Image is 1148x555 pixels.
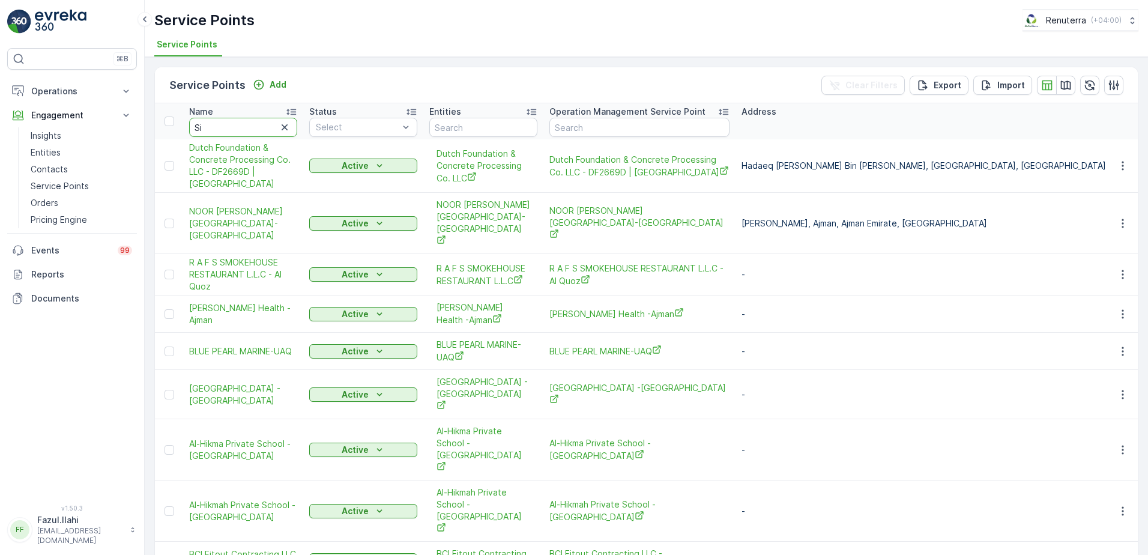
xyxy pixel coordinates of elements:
[1023,10,1138,31] button: Renuterra(+04:00)
[31,130,61,142] p: Insights
[189,205,297,241] span: NOOR [PERSON_NAME][GEOGRAPHIC_DATA]-[GEOGRAPHIC_DATA]
[549,154,730,178] span: Dutch Foundation & Concrete Processing Co. LLC - DF2669D | [GEOGRAPHIC_DATA]
[437,425,530,474] span: Al-Hikma Private School - [GEOGRAPHIC_DATA]
[437,425,530,474] a: Al-Hikma Private School - Al-Tala
[973,76,1032,95] button: Import
[1091,16,1122,25] p: ( +04:00 )
[549,345,730,357] a: BLUE PEARL MARINE-UAQ
[309,443,417,457] button: Active
[845,79,898,91] p: Clear Filters
[37,526,124,545] p: [EMAIL_ADDRESS][DOMAIN_NAME]
[309,159,417,173] button: Active
[165,347,174,356] div: Toggle Row Selected
[189,383,297,407] a: Al Ihsan Medical Center -Ajman
[549,205,730,241] a: NOOR AL HADAYA MEDICAL CENTER-Ajman
[26,195,137,211] a: Orders
[309,216,417,231] button: Active
[309,267,417,282] button: Active
[309,106,337,118] p: Status
[26,178,137,195] a: Service Points
[165,270,174,279] div: Toggle Row Selected
[342,217,369,229] p: Active
[165,161,174,171] div: Toggle Row Selected
[26,127,137,144] a: Insights
[7,103,137,127] button: Engagement
[549,308,730,320] a: Mahmoud Ghonaim Health -Ajman
[169,77,246,94] p: Service Points
[437,262,530,287] a: R A F S SMOKEHOUSE RESTAURANT L.L.C
[165,219,174,228] div: Toggle Row Selected
[437,487,530,535] span: Al-Hikmah Private School -[GEOGRAPHIC_DATA]
[342,444,369,456] p: Active
[437,148,530,184] span: Dutch Foundation & Concrete Processing Co. LLC
[316,121,399,133] p: Select
[549,106,705,118] p: Operation Management Service Point
[549,437,730,462] span: Al-Hikma Private School - [GEOGRAPHIC_DATA]
[309,387,417,402] button: Active
[116,54,128,64] p: ⌘B
[437,339,530,363] a: BLUE PEARL MARINE-UAQ
[342,160,369,172] p: Active
[165,309,174,319] div: Toggle Row Selected
[549,118,730,137] input: Search
[189,499,297,523] a: Al-Hikmah Private School -nuaimya
[189,302,297,326] span: [PERSON_NAME] Health -Ajman
[342,389,369,401] p: Active
[437,302,530,326] span: [PERSON_NAME] Health -Ajman
[549,154,730,178] a: Dutch Foundation & Concrete Processing Co. LLC - DF2669D | Dubai Hills
[165,506,174,516] div: Toggle Row Selected
[189,142,297,190] a: Dutch Foundation & Concrete Processing Co. LLC - DF2669D | Dubai Hills
[165,390,174,399] div: Toggle Row Selected
[1046,14,1086,26] p: Renuterra
[342,308,369,320] p: Active
[7,514,137,545] button: FFFazul.Ilahi[EMAIL_ADDRESS][DOMAIN_NAME]
[549,308,730,320] span: [PERSON_NAME] Health -Ajman
[910,76,968,95] button: Export
[189,256,297,293] span: R A F S SMOKEHOUSE RESTAURANT L.L.C - Al Quoz
[7,505,137,512] span: v 1.50.3
[248,77,291,92] button: Add
[31,147,61,159] p: Entities
[35,10,86,34] img: logo_light-DOdMpM7g.png
[26,211,137,228] a: Pricing Engine
[7,10,31,34] img: logo
[189,142,297,190] span: Dutch Foundation & Concrete Processing Co. LLC - DF2669D | [GEOGRAPHIC_DATA]
[189,205,297,241] a: NOOR AL HADAYA MEDICAL CENTER-Ajman
[189,345,297,357] a: BLUE PEARL MARINE-UAQ
[31,163,68,175] p: Contacts
[7,287,137,311] a: Documents
[7,79,137,103] button: Operations
[549,499,730,523] span: Al-Hikmah Private School -[GEOGRAPHIC_DATA]
[270,79,286,91] p: Add
[821,76,905,95] button: Clear Filters
[549,262,730,287] a: R A F S SMOKEHOUSE RESTAURANT L.L.C - Al Quoz
[342,505,369,517] p: Active
[997,79,1025,91] p: Import
[7,238,137,262] a: Events99
[154,11,255,30] p: Service Points
[189,438,297,462] span: Al-Hikma Private School - [GEOGRAPHIC_DATA]
[934,79,961,91] p: Export
[31,244,110,256] p: Events
[309,344,417,359] button: Active
[7,262,137,287] a: Reports
[549,437,730,462] a: Al-Hikma Private School - Al-Tala
[31,180,89,192] p: Service Points
[437,199,530,247] span: NOOR [PERSON_NAME][GEOGRAPHIC_DATA]-[GEOGRAPHIC_DATA]
[31,85,113,97] p: Operations
[157,38,217,50] span: Service Points
[189,383,297,407] span: [GEOGRAPHIC_DATA] -[GEOGRAPHIC_DATA]
[549,499,730,523] a: Al-Hikmah Private School -nuaimya
[437,199,530,247] a: NOOR AL HADAYA MEDICAL CENTER-Ajman
[189,499,297,523] span: Al-Hikmah Private School -[GEOGRAPHIC_DATA]
[189,438,297,462] a: Al-Hikma Private School - Al-Tala
[437,376,530,413] a: Al Ihsan Medical Center -Ajman
[342,345,369,357] p: Active
[26,161,137,178] a: Contacts
[31,197,58,209] p: Orders
[10,520,29,539] div: FF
